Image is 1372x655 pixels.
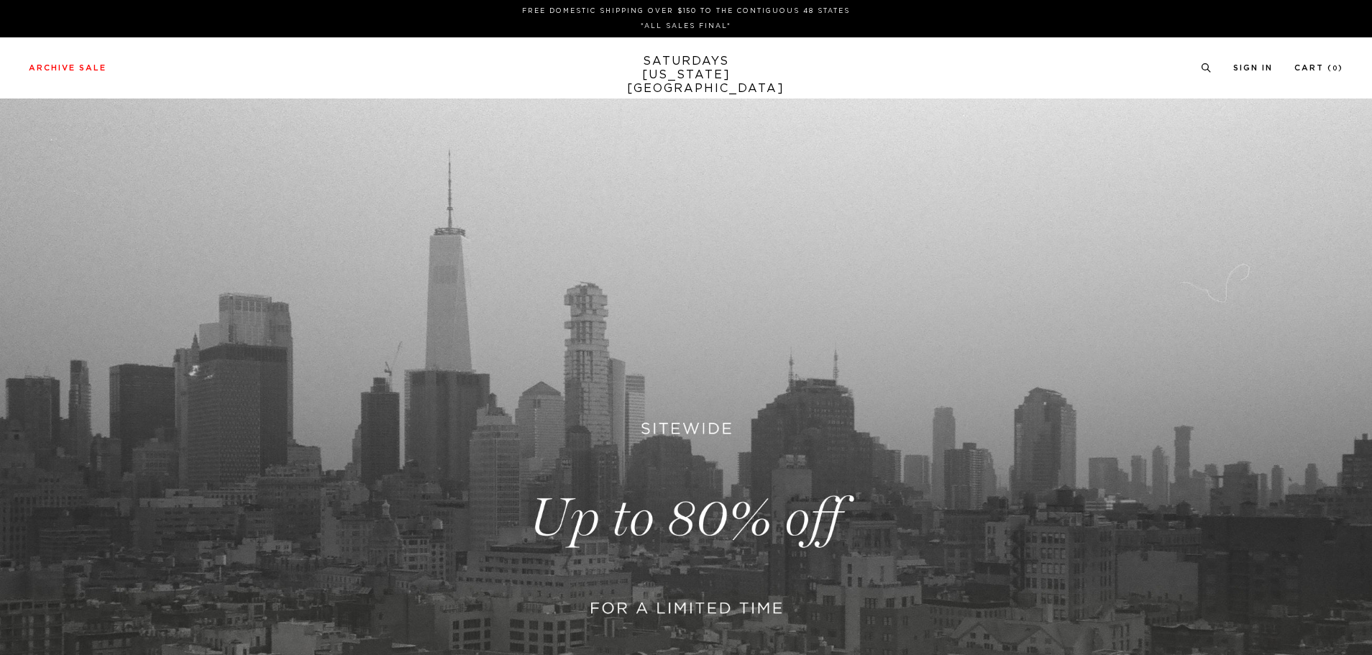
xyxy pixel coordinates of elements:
p: FREE DOMESTIC SHIPPING OVER $150 TO THE CONTIGUOUS 48 STATES [35,6,1337,17]
a: SATURDAYS[US_STATE][GEOGRAPHIC_DATA] [627,55,746,96]
a: Sign In [1233,64,1273,72]
a: Cart (0) [1294,64,1343,72]
small: 0 [1332,65,1338,72]
a: Archive Sale [29,64,106,72]
p: *ALL SALES FINAL* [35,21,1337,32]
